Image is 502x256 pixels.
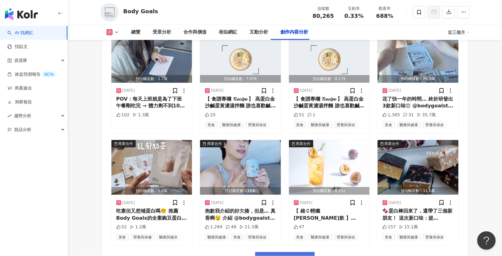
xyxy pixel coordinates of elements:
[397,122,421,128] span: 醫療與健康
[250,29,268,36] div: 互動分析
[118,141,133,147] div: 商業合作
[294,234,306,241] span: 美食
[383,122,395,128] span: 美食
[309,122,332,128] span: 醫療與健康
[289,140,370,195] button: 商業合作預估觸及數：8,152
[389,88,401,93] div: [DATE]
[14,54,27,67] span: 資源庫
[122,88,135,93] div: [DATE]
[200,140,281,195] button: 商業合作預估觸及數：16萬
[294,208,365,222] div: 【 維Ｃ輕孅[PERSON_NAME]飲 】 [PERSON_NAME]｜𝑷𝒂𝒔𝒔𝒊𝒐𝒏 𝒇𝒓𝒖𝒊𝒕 𝑮𝒓𝒆𝒆𝒏 𝒕𝒆𝒂 [DATE]不喝手搖，換一杯讓內外都發光的選擇 ✨ 穩定營養 X 光采外...
[133,112,149,118] div: 1.3萬
[205,122,217,128] span: 美食
[312,6,335,12] div: 追蹤數
[289,75,370,83] div: 預估觸及數：8,179
[200,28,281,83] img: post-image
[14,109,31,123] span: 趨勢分析
[289,140,370,195] img: post-image
[423,234,447,241] span: 營養與保健
[344,13,363,19] span: 0.33%
[239,224,259,230] div: 21.3萬
[417,112,436,118] div: 35.7萬
[335,122,358,128] span: 營養與保健
[448,27,470,37] div: 近三個月
[116,208,187,222] div: 吃素但又想補蛋白嗎😵‍💫 推薦Body Goals的全素豌豆蛋白飲Pro.ᐟ 一包就有27g蛋白質.ᐟ.ᐟ.ᐟ 專為敏感體質設計✨ 還添加藤黃果、瓜拿納、白腎豆，促進代謝、低糖高纖、調節體質，由...
[294,122,306,128] span: 美食
[383,96,454,110] div: 花了快一年的時間… 終於研發出3款新口味😍 @bodygoalstw 能量蛋白棒！ 太妃海鹽焦糖/濃厚奶油花生 還有我最愛的… 提[PERSON_NAME]蘇！！ 這次為了復刻提[PERSON_...
[116,234,129,241] span: 美食
[383,224,396,230] div: 157
[300,200,313,206] div: [DATE]
[100,3,119,22] img: KOL Avatar
[289,28,370,83] button: 商業合作預估觸及數：8,179
[116,224,127,230] div: 52
[343,6,366,12] div: 互動率
[378,140,459,195] img: post-image
[378,28,459,83] button: 商業合作預估觸及數：26.3萬
[307,112,315,118] div: 1
[246,122,269,128] span: 營養與保健
[111,75,192,83] div: 預估觸及數：1.7萬
[7,30,33,36] a: searchAI 找網紅
[200,187,281,195] div: 預估觸及數：16萬
[7,85,32,91] a: 商案媒合
[378,187,459,195] div: 預估觸及數：11.5萬
[7,44,28,50] a: 找貼文
[122,200,135,206] div: [DATE]
[116,96,187,110] div: POV：每天上班就是為了下班 午餐剛吃完 → 體力剩不到10% 開完會整個人只剩靈魂在打字… 幸好還有Body Goals，一起努力！ 👇留言你的日常必備口味！ #BodyGoals #上班族補...
[153,29,171,36] div: 受眾分析
[289,28,370,83] img: post-image
[130,224,146,230] div: 1.2萬
[211,200,224,206] div: [DATE]
[111,28,192,83] img: post-image
[373,6,397,12] div: 觀看率
[231,234,243,241] span: 美食
[378,140,459,195] button: 商業合作預估觸及數：11.5萬
[378,75,459,83] div: 預估觸及數：26.3萬
[289,187,370,195] div: 預估觸及數：8,152
[205,112,216,118] div: 25
[219,29,238,36] div: 相似網紅
[200,28,281,83] button: 商業合作預估觸及數：7,976
[205,224,223,230] div: 1,284
[294,112,305,118] div: 51
[205,234,228,241] span: 醫療與健康
[335,234,358,241] span: 營養與保健
[111,187,192,195] div: 預估觸及數：1.6萬
[205,96,276,110] div: 【 食譜專欄 𝓡𝓮𝓬𝓲𝓹𝓮 】 高蛋白金沙鹹蛋黃濃湯拌麵 誰也喜歡鹹蛋黃🙋 一起來嘗試看看夏日必備的拌麵吧 🥚 食材： 高纖營養輕食餐(金沙鹹蛋)｜1包 水｜250ml 低醣麵｜50g 水煮蛋｜...
[397,234,421,241] span: 醫療與健康
[207,141,222,147] div: 商業合作
[294,224,305,230] div: 47
[294,96,365,110] div: 【 食譜專欄 𝓡𝓮𝓬𝓲𝓹𝓮 】 高蛋白金沙鹹蛋黃濃湯拌麵 誰也喜歡鹹蛋黃🙋 一起來嘗試看看夏日必備的拌麵吧 🥚 食材： 高纖營養輕食餐(金沙鹹蛋)｜1包 水｜250ml 低醣麵｜50g 水煮蛋｜...
[477,231,496,250] iframe: Help Scout Beacon - Open
[246,234,269,241] span: 營養與保健
[200,75,281,83] div: 預估觸及數：7,976
[111,140,192,195] button: 商業合作預估觸及數：1.6萬
[383,234,395,241] span: 美食
[309,234,332,241] span: 醫療與健康
[5,8,38,20] img: logo
[211,88,224,93] div: [DATE]
[7,99,32,105] a: 洞察報告
[7,71,56,78] a: 效益預測報告BETA
[296,141,311,147] div: 商業合作
[383,208,454,222] div: 🍫蛋白棒回來了，還帶了三個新朋友！ 這次新口味：提[PERSON_NAME]蘇、濃厚花生奶油、太妃海鹽焦糖 小編一口氣開吃，真的每個都想抱緊處理🥺💘 📦最新開箱影片先看起來再說！ 想吃甜的、補蛋...
[111,28,192,83] button: 商業合作預估觸及數：1.7萬
[385,141,400,147] div: 商業合作
[205,208,276,222] div: 抱歉我介紹的好欠揍，但是… 真香啊🤤 介紹 @bodygoalstw 的新品「營養高蛋白飲」 先說真的超好喝跟巧克力牛奶一樣🥛 每份20克蛋白質/4000mg BCAA 碳水7.7/脂肪5.4！...
[403,112,414,118] div: 31
[200,140,281,195] img: post-image
[389,200,401,206] div: [DATE]
[313,13,334,19] span: 80,265
[399,224,418,230] div: 15.1萬
[131,234,155,241] span: 營養與保健
[14,123,31,137] span: 競品分析
[226,224,236,230] div: 48
[378,28,459,83] img: post-image
[376,13,394,19] span: 688%
[220,122,243,128] span: 醫療與健康
[157,234,180,241] span: 醫療與健康
[423,122,447,128] span: 營養與保健
[281,29,308,36] div: 創作內容分析
[131,29,141,36] div: 總覽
